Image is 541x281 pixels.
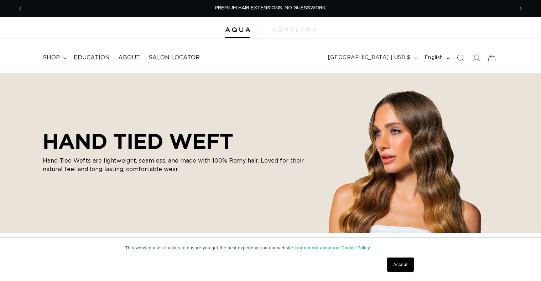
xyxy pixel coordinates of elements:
[43,54,60,62] span: shop
[114,50,144,66] a: About
[225,27,250,32] img: Aqua Hair Extensions
[12,2,28,15] button: Previous announcement
[324,51,420,65] button: [GEOGRAPHIC_DATA] | USD $
[69,50,114,66] a: Education
[43,129,313,154] h2: HAND TIED WEFT
[513,2,529,15] button: Next announcement
[38,50,69,66] summary: shop
[295,245,371,250] a: Learn more about our Cookie Policy.
[118,54,140,62] span: About
[74,54,110,62] span: Education
[387,258,413,272] a: Accept
[144,50,204,66] a: Salon Locator
[453,50,468,66] summary: Search
[420,51,453,65] button: English
[215,6,327,10] span: PREMIUM HAIR EXTENSIONS. NO GUESSWORK.
[328,54,411,62] span: [GEOGRAPHIC_DATA] | USD $
[125,245,416,251] p: This website uses cookies to ensure you get the best experience on our website.
[272,27,316,32] img: aqualyna.com
[43,157,313,174] p: Hand Tied Wefts are lightweight, seamless, and made with 100% Remy hair. Loved for their natural ...
[425,54,443,62] span: English
[149,54,200,62] span: Salon Locator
